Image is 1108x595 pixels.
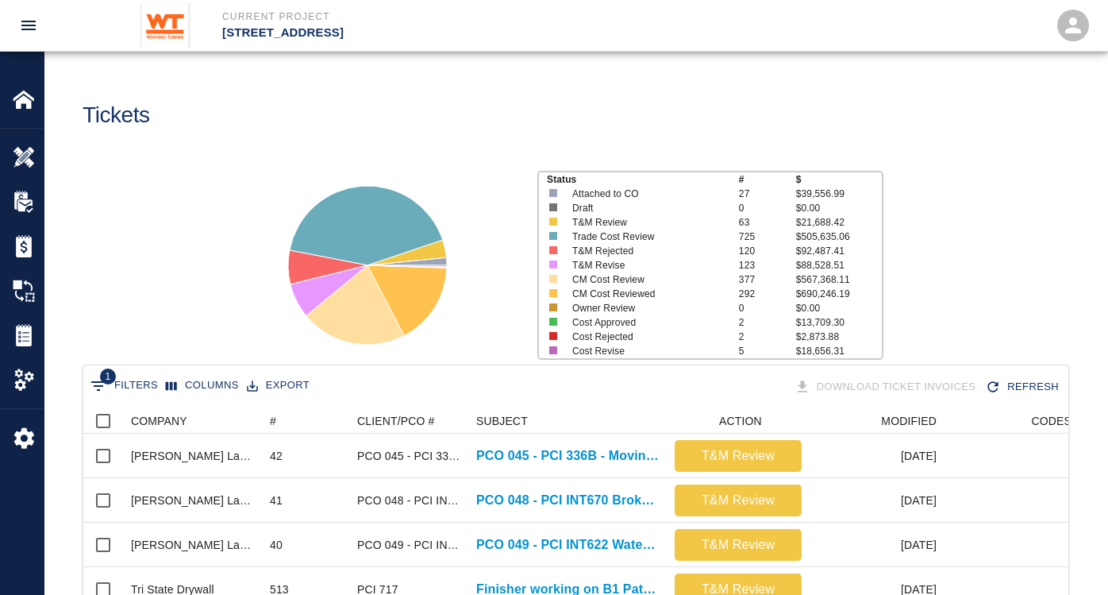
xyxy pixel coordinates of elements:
[572,272,722,287] p: CM Cost Review
[123,408,262,434] div: COMPANY
[572,215,722,230] p: T&M Review
[262,408,349,434] div: #
[796,230,882,244] p: $505,635.06
[222,24,640,42] p: [STREET_ADDRESS]
[140,3,190,48] img: Whiting-Turner
[83,102,150,129] h1: Tickets
[357,537,460,553] div: PCO 049 - PCI INT622 Watering due to irrigation delay Part 2
[468,408,667,434] div: SUBJECT
[100,369,116,384] span: 1
[796,258,882,272] p: $88,528.51
[222,10,640,24] p: Current Project
[739,344,796,358] p: 5
[796,201,882,215] p: $0.00
[572,201,722,215] p: Draft
[796,344,882,358] p: $18,656.31
[796,187,882,201] p: $39,556.99
[349,408,468,434] div: CLIENT/PCO #
[739,272,796,287] p: 377
[796,215,882,230] p: $21,688.42
[131,448,254,464] div: Ruppert Landscaping
[476,408,528,434] div: SUBJECT
[681,446,795,466] p: T&M Review
[131,408,187,434] div: COMPANY
[982,373,1065,401] div: Refresh the list
[739,215,796,230] p: 63
[739,187,796,201] p: 27
[243,373,314,398] button: Export
[476,491,659,510] a: PCO 048 - PCI INT670 Broken Pavers by other trades Part 2
[881,408,937,434] div: MODIFIED
[810,434,944,478] div: [DATE]
[572,244,722,258] p: T&M Rejected
[162,373,243,398] button: Select columns
[87,373,162,399] button: Show filters
[681,535,795,554] p: T&M Review
[572,258,722,272] p: T&M Revise
[1031,408,1071,434] div: CODES
[270,448,283,464] div: 42
[796,287,882,301] p: $690,246.19
[982,373,1065,401] button: Refresh
[572,315,722,330] p: Cost Approved
[739,230,796,244] p: 725
[739,315,796,330] p: 2
[796,272,882,287] p: $567,368.11
[357,493,460,508] div: PCO 048 - PCI INT670 Broken Pavers by other trades Part 2
[270,408,276,434] div: #
[131,493,254,508] div: Ruppert Landscaping
[796,330,882,344] p: $2,873.88
[572,230,722,244] p: Trade Cost Review
[739,287,796,301] p: 292
[131,537,254,553] div: Ruppert Landscaping
[739,330,796,344] p: 2
[810,478,944,523] div: [DATE]
[796,315,882,330] p: $13,709.30
[739,201,796,215] p: 0
[476,535,659,554] a: PCO 049 - PCI INT622 Watering due to irrigation delay Part 2
[791,373,983,401] div: Tickets download in groups of 15
[739,301,796,315] p: 0
[667,408,810,434] div: ACTION
[572,330,722,344] p: Cost Rejected
[944,408,1079,434] div: CODES
[739,258,796,272] p: 123
[681,491,795,510] p: T&M Review
[796,244,882,258] p: $92,487.41
[719,408,762,434] div: ACTION
[357,448,460,464] div: PCO 045 - PCI 336B - Moving Steel Road Plates Cancellation
[810,523,944,567] div: [DATE]
[270,537,283,553] div: 40
[796,172,882,187] p: $
[796,301,882,315] p: $0.00
[739,172,796,187] p: #
[10,6,48,44] button: open drawer
[572,287,722,301] p: CM Cost Reviewed
[739,244,796,258] p: 120
[572,301,722,315] p: Owner Review
[357,408,435,434] div: CLIENT/PCO #
[547,172,739,187] p: Status
[844,423,1108,595] iframe: Chat Widget
[476,446,659,466] a: PCO 045 - PCI 336B - Moving Steel Road Plates Cancellation
[270,493,283,508] div: 41
[810,408,944,434] div: MODIFIED
[572,187,722,201] p: Attached to CO
[572,344,722,358] p: Cost Revise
